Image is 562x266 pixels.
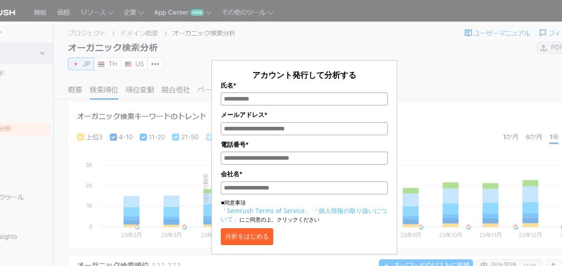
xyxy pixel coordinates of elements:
button: 分析をはじめる [221,228,273,245]
a: 「Semrush Terms of Service」 [221,206,311,215]
label: メールアドレス* [221,110,387,120]
label: 電話番号* [221,140,387,149]
a: 「個人情報の取り扱いについて」 [221,206,387,223]
span: アカウント発行して分析する [252,69,356,80]
p: ■同意事項 にご同意の上、クリックください [221,199,387,224]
